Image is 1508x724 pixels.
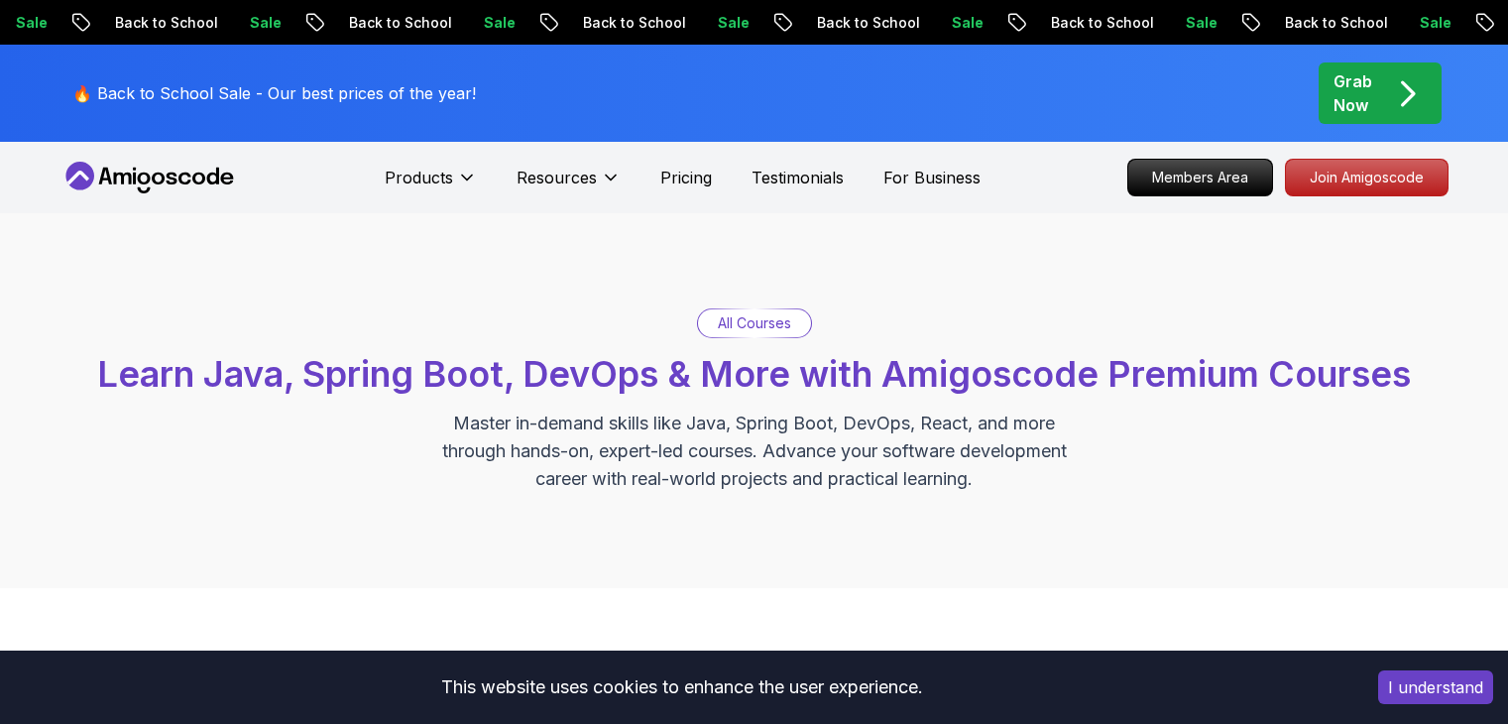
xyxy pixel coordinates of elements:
[698,13,761,33] p: Sale
[95,13,230,33] p: Back to School
[563,13,698,33] p: Back to School
[421,410,1088,493] p: Master in-demand skills like Java, Spring Boot, DevOps, React, and more through hands-on, expert-...
[517,166,621,205] button: Resources
[1031,13,1166,33] p: Back to School
[797,13,932,33] p: Back to School
[752,166,844,189] a: Testimonials
[385,166,477,205] button: Products
[329,13,464,33] p: Back to School
[660,166,712,189] a: Pricing
[1265,13,1400,33] p: Back to School
[230,13,293,33] p: Sale
[97,352,1411,396] span: Learn Java, Spring Boot, DevOps & More with Amigoscode Premium Courses
[883,166,981,189] a: For Business
[1128,160,1272,195] p: Members Area
[932,13,995,33] p: Sale
[72,81,476,105] p: 🔥 Back to School Sale - Our best prices of the year!
[517,166,597,189] p: Resources
[1285,159,1449,196] a: Join Amigoscode
[1378,670,1493,704] button: Accept cookies
[1334,69,1372,117] p: Grab Now
[464,13,527,33] p: Sale
[1286,160,1448,195] p: Join Amigoscode
[1400,13,1463,33] p: Sale
[718,313,791,333] p: All Courses
[1166,13,1229,33] p: Sale
[385,166,453,189] p: Products
[1127,159,1273,196] a: Members Area
[15,665,1348,709] div: This website uses cookies to enhance the user experience.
